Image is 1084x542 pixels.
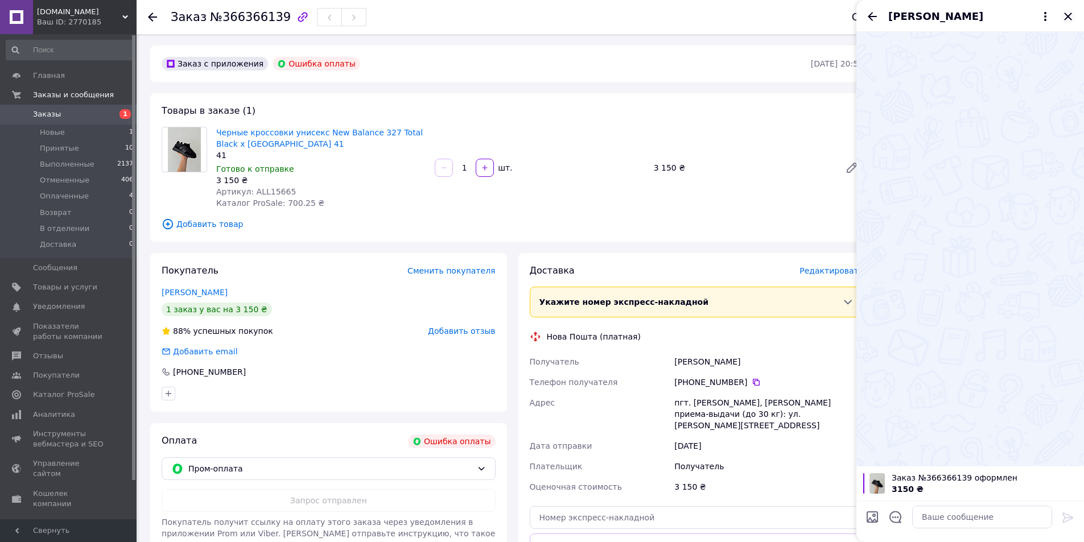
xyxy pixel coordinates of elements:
[6,40,134,60] input: Поиск
[37,7,122,17] span: blessed.shoes
[162,435,197,446] span: Оплата
[162,325,273,337] div: успешных покупок
[40,143,79,154] span: Принятые
[799,266,863,275] span: Редактировать
[672,456,865,477] div: Получатель
[216,164,294,173] span: Готово к отправке
[162,218,863,230] span: Добавить товар
[672,392,865,436] div: пгт. [PERSON_NAME], [PERSON_NAME] приема-выдачи (до 30 кг): ул. [PERSON_NAME][STREET_ADDRESS]
[172,366,247,378] div: [PHONE_NUMBER]
[162,57,268,71] div: Заказ с приложения
[33,301,85,312] span: Уведомления
[840,156,863,179] a: Редактировать
[33,351,63,361] span: Отзывы
[672,351,865,372] div: [PERSON_NAME]
[33,263,77,273] span: Сообщения
[811,59,863,68] time: [DATE] 20:50
[171,10,207,24] span: Заказ
[33,71,65,81] span: Главная
[125,143,133,154] span: 10
[33,370,80,380] span: Покупатели
[33,489,105,509] span: Кошелек компании
[33,458,105,479] span: Управление сайтом
[216,187,296,196] span: Артикул: ALL15665
[33,90,114,100] span: Заказы и сообщения
[117,159,133,169] span: 2137
[168,127,201,172] img: Черные кроссовки унисекс New Balance 327 Total Black х Нью Беланс 41
[892,472,1077,483] span: Заказ №366366139 оформлен
[672,436,865,456] div: [DATE]
[530,398,555,407] span: Адрес
[865,10,879,23] button: Назад
[160,346,239,357] div: Добавить email
[162,288,228,297] a: [PERSON_NAME]
[408,435,496,448] div: Ошибка оплаты
[888,9,1052,24] button: [PERSON_NAME]
[869,473,885,494] img: 6469506106_w100_h100_chernye-krossovki-uniseks.jpg
[40,191,89,201] span: Оплаченные
[129,127,133,138] span: 1
[852,11,928,23] div: Статус заказа
[33,429,105,449] span: Инструменты вебмастера и SEO
[33,518,62,528] span: Маркет
[129,208,133,218] span: 0
[162,489,496,512] button: Запрос отправлен
[530,378,618,387] span: Телефон получателя
[33,409,75,420] span: Аналитика
[530,357,579,366] span: Получатель
[544,331,644,342] div: Нова Пошта (платная)
[1061,10,1075,23] button: Закрыть
[539,297,709,307] span: Укажите номер экспресс-накладной
[162,265,219,276] span: Покупатель
[40,159,94,169] span: Выполненные
[129,191,133,201] span: 4
[121,175,133,185] span: 406
[530,441,592,450] span: Дата отправки
[530,462,583,471] span: Плательщик
[40,175,89,185] span: Отмененные
[40,208,71,218] span: Возврат
[273,57,360,71] div: Ошибка оплаты
[33,321,105,342] span: Показатели работы компании
[33,390,94,400] span: Каталог ProSale
[210,10,291,24] span: №366366139
[173,326,191,336] span: 88%
[162,105,255,116] span: Товары в заказе (1)
[216,150,426,161] div: 41
[216,175,426,186] div: 3 150 ₴
[674,376,863,388] div: [PHONE_NUMBER]
[216,198,324,208] span: Каталог ProSale: 700.25 ₴
[530,482,623,491] span: Оценочная стоимость
[172,346,239,357] div: Добавить email
[892,485,924,494] span: 3150 ₴
[40,127,65,138] span: Новые
[129,239,133,250] span: 0
[649,160,836,176] div: 3 150 ₴
[407,266,495,275] span: Сменить покупателя
[162,303,272,316] div: 1 заказ у вас на 3 150 ₴
[672,477,865,497] div: 3 150 ₴
[888,9,983,24] span: [PERSON_NAME]
[40,224,89,234] span: В отделении
[33,282,97,292] span: Товары и услуги
[119,109,131,119] span: 1
[129,224,133,234] span: 0
[188,462,472,475] span: Пром-оплата
[148,11,157,23] div: Вернуться назад
[37,17,137,27] div: Ваш ID: 2770185
[40,239,76,250] span: Доставка
[530,265,575,276] span: Доставка
[216,128,423,148] a: Черные кроссовки унисекс New Balance 327 Total Black х [GEOGRAPHIC_DATA] 41
[495,162,513,173] div: шт.
[428,326,495,336] span: Добавить отзыв
[888,510,903,524] button: Открыть шаблоны ответов
[33,109,61,119] span: Заказы
[530,506,864,529] input: Номер экспресс-накладной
